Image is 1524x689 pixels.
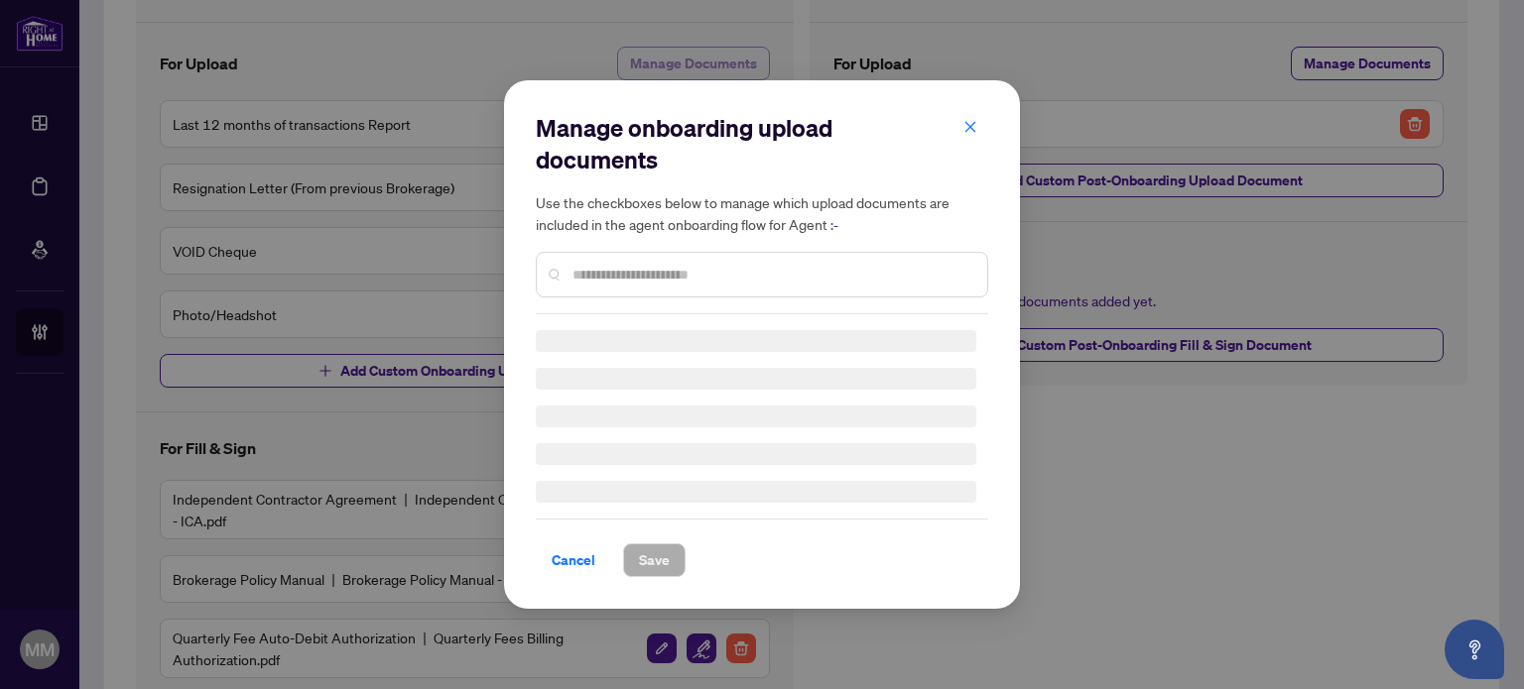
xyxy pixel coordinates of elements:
[833,216,838,234] span: -
[963,120,977,134] span: close
[536,191,988,236] h5: Use the checkboxes below to manage which upload documents are included in the agent onboarding fl...
[623,543,686,577] button: Save
[536,112,988,175] h2: Manage onboarding upload documents
[1445,620,1504,679] button: Open asap
[552,544,595,576] span: Cancel
[536,543,611,577] button: Cancel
